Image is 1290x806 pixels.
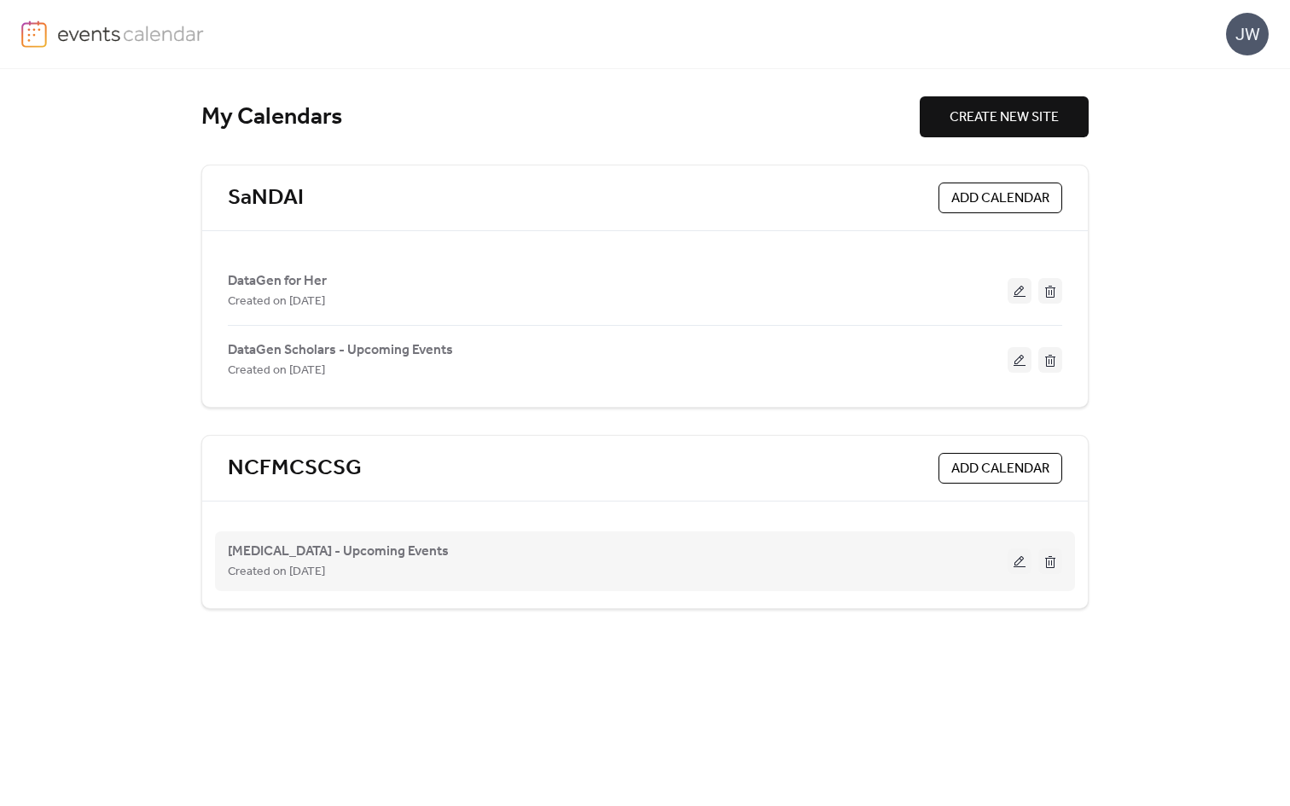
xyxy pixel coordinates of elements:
span: ADD CALENDAR [951,188,1049,209]
span: ADD CALENDAR [951,459,1049,479]
a: NCFMCSCSG [228,455,362,483]
div: My Calendars [201,102,920,132]
span: Created on [DATE] [228,361,325,381]
a: DataGen for Her [228,276,327,286]
span: Created on [DATE] [228,292,325,312]
span: CREATE NEW SITE [950,107,1059,128]
span: [MEDICAL_DATA] - Upcoming Events [228,542,449,562]
button: ADD CALENDAR [938,453,1062,484]
button: ADD CALENDAR [938,183,1062,213]
a: DataGen Scholars - Upcoming Events [228,345,453,355]
span: Created on [DATE] [228,562,325,583]
span: DataGen Scholars - Upcoming Events [228,340,453,361]
button: CREATE NEW SITE [920,96,1089,137]
div: JW [1226,13,1269,55]
img: logo [21,20,47,48]
a: [MEDICAL_DATA] - Upcoming Events [228,547,449,556]
a: SaNDAI [228,184,304,212]
img: logo-type [57,20,205,46]
span: DataGen for Her [228,271,327,292]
